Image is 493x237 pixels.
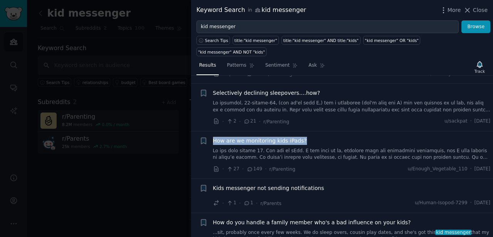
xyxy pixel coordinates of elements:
a: Ask [306,59,328,75]
span: 2 [226,118,236,125]
span: · [222,199,224,207]
span: · [470,118,472,125]
span: u/Human-Isopod-7299 [415,200,468,207]
div: title:"kid messenger" [235,38,277,43]
div: Keyword Search kid messenger [196,5,306,15]
span: 1 [226,200,236,207]
span: · [239,199,241,207]
span: [DATE] [475,200,490,207]
a: How do you handle a family member who's a bad influence on your kids? [213,219,411,227]
a: How are we monitoring kids iPads? [213,137,307,145]
input: Try a keyword related to your business [196,20,459,34]
span: Patterns [227,62,246,69]
a: Lo ipsumdol, 22-sitame-64, (con ad'el sedd E,) tem i utlaboree (dol'm aliq eni A) min ven quisnos... [213,100,491,113]
a: "kid messenger" OR "kids" [363,36,421,45]
div: "kid messenger" AND NOT "kids" [198,49,265,55]
a: Kids messenger not sending notifications [213,184,324,192]
a: Sentiment [263,59,300,75]
span: r/Parenting [269,166,295,172]
span: 21 [243,118,256,125]
span: Sentiment [265,62,290,69]
span: r/Parenting [263,119,289,124]
span: · [242,165,244,173]
span: · [239,118,241,126]
span: in [248,7,252,14]
span: u/Enough_Vegetable_110 [408,166,468,173]
span: More [448,6,461,14]
span: · [256,199,258,207]
a: Results [196,59,219,75]
span: 149 [246,166,262,173]
button: More [439,6,461,14]
span: · [222,118,224,126]
span: [DATE] [475,166,490,173]
span: Close [473,6,488,14]
span: · [470,200,472,207]
a: Lo ips dolo sitame 17. Con adi el sEdd. E tem inci ut la, etdolore magn ali enimadmini veniamquis... [213,148,491,161]
a: Selectively declining sleepovers....how? [213,89,320,97]
span: [DATE] [475,118,490,125]
div: title:"kid messenger" AND title:"kids" [283,38,359,43]
span: u/sackpat [444,118,468,125]
a: Patterns [224,59,257,75]
span: · [470,166,472,173]
span: r/Parents [260,201,282,206]
span: Ask [309,62,317,69]
span: Search Tips [205,38,228,43]
a: "kid messenger" AND NOT "kids" [196,47,267,56]
div: "kid messenger" OR "kids" [365,38,419,43]
button: Search Tips [196,36,230,45]
span: · [259,118,260,126]
button: Track [472,59,488,75]
a: title:"kid messenger" [233,36,279,45]
span: · [265,165,267,173]
span: Results [199,62,216,69]
div: Track [475,69,485,74]
span: kid messenger [435,230,471,235]
span: 1 [243,200,253,207]
a: title:"kid messenger" AND title:"kids" [282,36,361,45]
span: · [222,165,224,173]
span: 27 [226,166,239,173]
button: Browse [461,20,490,34]
button: Close [463,6,488,14]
